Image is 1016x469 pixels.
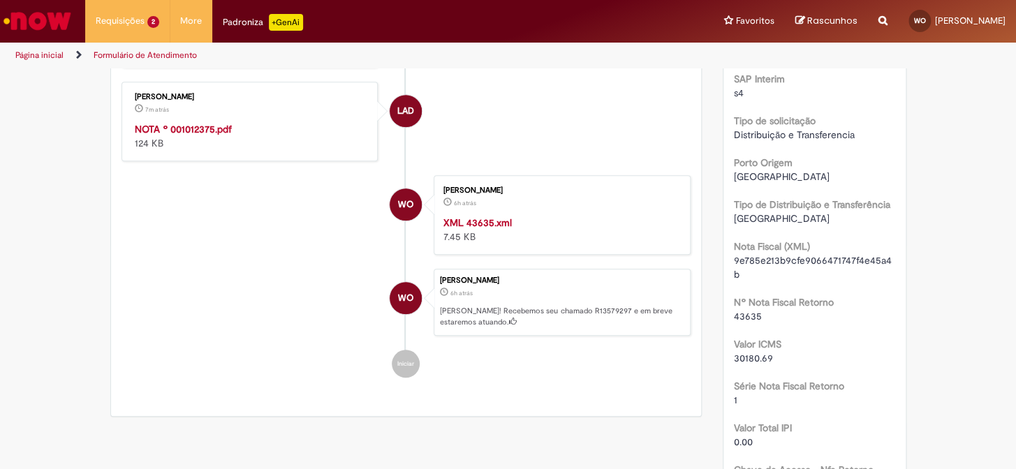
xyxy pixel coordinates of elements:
[440,276,683,285] div: [PERSON_NAME]
[94,50,197,61] a: Formulário de Atendimento
[10,43,667,68] ul: Trilhas de página
[734,240,810,253] b: Nota Fiscal (XML)
[734,296,834,308] b: Nº Nota Fiscal Retorno
[135,93,367,101] div: [PERSON_NAME]
[450,289,473,297] time: 30/09/2025 03:15:48
[147,16,159,28] span: 2
[734,310,762,322] span: 43635
[734,212,830,225] span: [GEOGRAPHIC_DATA]
[734,254,892,281] span: 9e785e213b9cfe9066471747f4e45a4b
[397,94,414,128] span: LAD
[398,188,413,221] span: WO
[734,128,855,141] span: Distribuição e Transferencia
[135,123,232,135] a: NOTA º 001012375.pdf
[795,15,857,28] a: Rascunhos
[269,14,303,31] p: +GenAi
[734,338,781,350] b: Valor ICMS
[443,186,676,195] div: [PERSON_NAME]
[1,7,73,35] img: ServiceNow
[914,16,926,25] span: WO
[807,14,857,27] span: Rascunhos
[135,122,367,150] div: 124 KB
[15,50,64,61] a: Página inicial
[223,14,303,31] div: Padroniza
[736,14,774,28] span: Favoritos
[734,198,890,211] b: Tipo de Distribuição e Transferência
[734,394,737,406] span: 1
[390,95,422,127] div: Leticia Ataide Da Silva
[734,352,773,364] span: 30180.69
[145,105,169,114] time: 30/09/2025 09:18:09
[734,73,785,85] b: SAP Interim
[96,14,145,28] span: Requisições
[454,199,476,207] span: 6h atrás
[145,105,169,114] span: 7m atrás
[734,87,744,99] span: s4
[935,15,1006,27] span: [PERSON_NAME]
[734,380,844,392] b: Série Nota Fiscal Retorno
[180,14,202,28] span: More
[450,289,473,297] span: 6h atrás
[440,306,683,327] p: [PERSON_NAME]! Recebemos seu chamado R13579297 e em breve estaremos atuando.
[443,216,512,229] a: XML 43635.xml
[734,435,753,448] span: 0.00
[734,156,793,169] b: Porto Origem
[390,188,422,221] div: Walter Oliveira
[734,170,830,183] span: [GEOGRAPHIC_DATA]
[398,281,413,315] span: WO
[390,282,422,314] div: Walter Oliveira
[122,269,691,336] li: Walter Oliveira
[454,199,476,207] time: 30/09/2025 03:13:54
[443,216,676,244] div: 7.45 KB
[734,114,816,127] b: Tipo de solicitação
[734,422,792,434] b: Valor Total IPI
